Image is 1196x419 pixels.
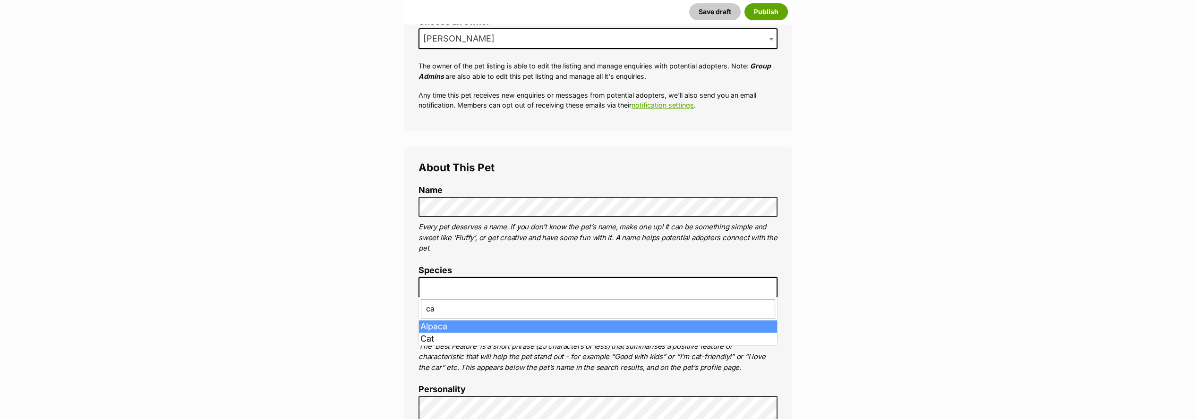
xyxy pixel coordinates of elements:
label: Personality [419,385,777,394]
p: The ‘Best Feature’ is a short phrase (25 characters or less) that summarises a positive feature o... [419,341,777,373]
li: Cat [419,333,777,345]
span: Lisa Green [419,32,504,45]
p: Any time this pet receives new enquiries or messages from potential adopters, we'll also send you... [419,90,777,110]
li: Alpaca [419,320,777,333]
button: Save draft [689,3,741,20]
em: Group Admins [419,62,771,80]
p: The owner of the pet listing is able to edit the listing and manage enquiries with potential adop... [419,61,777,81]
a: notification settings [632,101,694,109]
span: About This Pet [419,161,495,174]
button: Publish [744,3,788,20]
span: Lisa Green [419,28,777,49]
label: Species [419,266,777,276]
p: Every pet deserves a name. If you don’t know the pet’s name, make one up! It can be something sim... [419,222,777,254]
label: Name [419,185,777,195]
